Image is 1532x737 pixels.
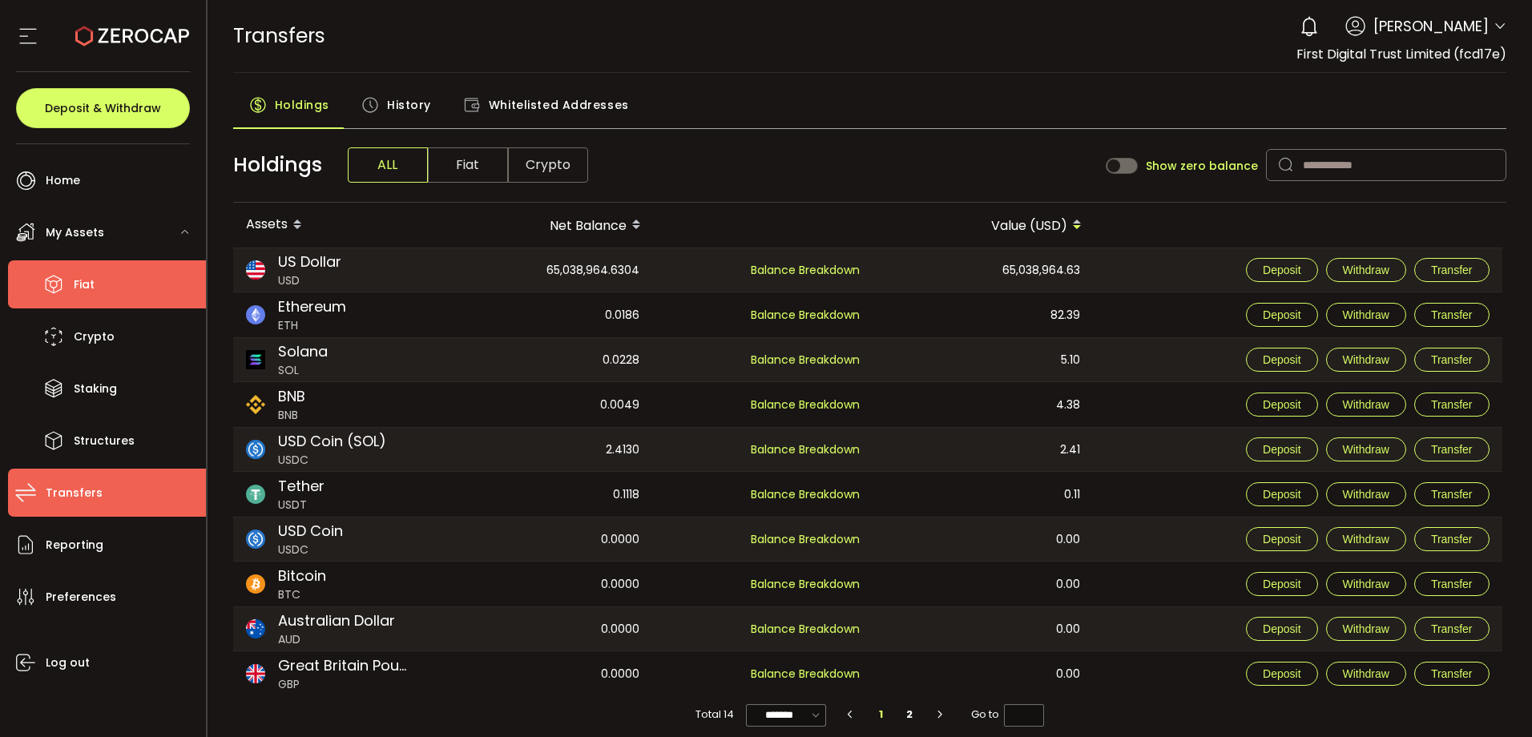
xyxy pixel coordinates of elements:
span: ALL [348,147,428,183]
button: Deposit [1246,348,1317,372]
span: Home [46,169,80,192]
span: USDT [278,497,325,513]
div: 2.4130 [433,428,652,471]
button: Deposit & Withdraw [16,88,190,128]
button: Transfer [1414,258,1490,282]
span: USD Coin [278,520,343,542]
button: Transfer [1414,303,1490,327]
span: Ethereum [278,296,346,317]
span: Staking [74,377,117,401]
div: Chat Widget [1452,660,1532,737]
span: Transfers [233,22,325,50]
div: 0.0049 [433,382,652,427]
span: Holdings [233,150,322,180]
span: Transfer [1431,308,1473,321]
div: 0.0000 [433,651,652,696]
span: US Dollar [278,251,341,272]
span: USDC [278,452,386,469]
span: Transfer [1431,398,1473,411]
div: 0.1118 [433,472,652,517]
button: Withdraw [1326,617,1406,641]
button: Deposit [1246,303,1317,327]
span: Log out [46,651,90,675]
span: BTC [278,586,326,603]
span: Australian Dollar [278,610,395,631]
button: Transfer [1414,527,1490,551]
span: Tether [278,475,325,497]
span: Structures [74,429,135,453]
span: USD [278,272,341,289]
div: Value (USD) [874,211,1095,239]
span: Deposit [1263,533,1300,546]
span: Deposit [1263,398,1300,411]
div: Assets [233,211,433,239]
span: First Digital Trust Limited (fcd17e) [1296,45,1506,63]
span: Withdraw [1343,443,1389,456]
div: 0.00 [874,651,1093,696]
span: Withdraw [1343,667,1389,680]
span: USD Coin (SOL) [278,430,386,452]
span: Reporting [46,534,103,557]
span: Balance Breakdown [751,575,860,594]
div: 0.0000 [433,518,652,561]
span: Withdraw [1343,488,1389,501]
span: Deposit [1263,308,1300,321]
img: bnb_bsc_portfolio.png [246,395,265,414]
button: Deposit [1246,437,1317,461]
span: Deposit [1263,443,1300,456]
img: usd_portfolio.svg [246,260,265,280]
img: gbp_portfolio.svg [246,664,265,683]
img: eth_portfolio.svg [246,305,265,324]
img: btc_portfolio.svg [246,574,265,594]
span: Transfer [1431,353,1473,366]
button: Withdraw [1326,437,1406,461]
span: Withdraw [1343,533,1389,546]
span: Balance Breakdown [751,441,860,457]
button: Withdraw [1326,303,1406,327]
span: Balance Breakdown [751,262,860,278]
div: 0.0000 [433,607,652,650]
img: aud_portfolio.svg [246,619,265,638]
button: Transfer [1414,482,1490,506]
span: Whitelisted Addresses [489,89,629,121]
button: Transfer [1414,662,1490,686]
span: Go to [971,703,1044,726]
span: Holdings [275,89,329,121]
span: Deposit [1263,667,1300,680]
span: My Assets [46,221,104,244]
button: Withdraw [1326,572,1406,596]
span: Withdraw [1343,308,1389,321]
span: Solana [278,340,328,362]
span: Withdraw [1343,264,1389,276]
button: Withdraw [1326,393,1406,417]
div: 2.41 [874,428,1093,471]
span: Balance Breakdown [751,486,860,502]
span: Withdraw [1343,353,1389,366]
span: Balance Breakdown [751,665,860,683]
span: Deposit [1263,264,1300,276]
div: 4.38 [874,382,1093,427]
span: Balance Breakdown [751,531,860,547]
button: Deposit [1246,662,1317,686]
span: Balance Breakdown [751,620,860,638]
span: [PERSON_NAME] [1373,15,1489,37]
div: 5.10 [874,338,1093,381]
span: GBP [278,676,406,693]
button: Deposit [1246,527,1317,551]
button: Withdraw [1326,662,1406,686]
span: Transfer [1431,622,1473,635]
div: 0.0000 [433,562,652,606]
span: Fiat [74,273,95,296]
button: Deposit [1246,482,1317,506]
img: sol_usdc_pthx_portfolio.png [246,440,265,459]
span: Deposit [1263,622,1300,635]
div: 0.00 [874,562,1093,606]
span: AUD [278,631,395,648]
span: Withdraw [1343,622,1389,635]
div: 0.00 [874,518,1093,561]
button: Withdraw [1326,527,1406,551]
li: 2 [895,703,924,726]
span: BNB [278,385,305,407]
img: usdt_portfolio.svg [246,485,265,504]
button: Deposit [1246,393,1317,417]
